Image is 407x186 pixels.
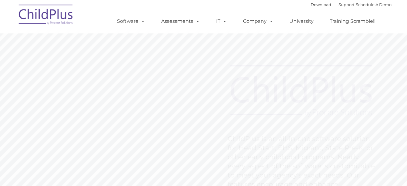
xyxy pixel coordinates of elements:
[311,2,331,7] a: Download
[237,15,279,27] a: Company
[111,15,151,27] a: Software
[16,0,76,31] img: ChildPlus by Procare Solutions
[339,2,355,7] a: Support
[311,2,392,7] font: |
[356,2,392,7] a: Schedule A Demo
[324,15,382,27] a: Training Scramble!!
[155,15,206,27] a: Assessments
[210,15,233,27] a: IT
[283,15,320,27] a: University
